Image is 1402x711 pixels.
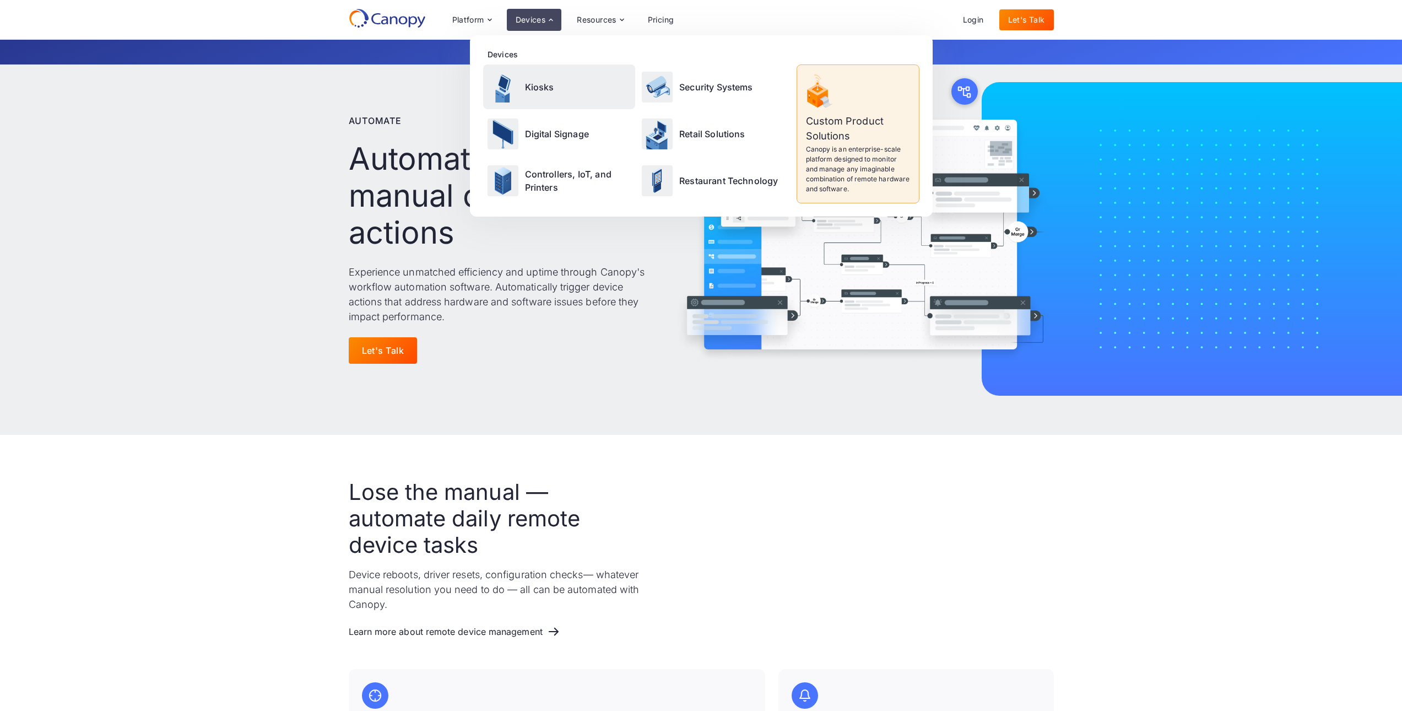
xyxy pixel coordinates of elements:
[443,9,500,31] div: Platform
[431,46,971,58] p: Get
[577,16,616,24] div: Resources
[797,64,919,203] a: Custom Product SolutionsCanopy is an enterprise-scale platform designed to monitor and manage any...
[806,144,910,194] p: Canopy is an enterprise-scale platform designed to monitor and manage any imaginable combination ...
[637,159,790,203] a: Restaurant Technology
[679,80,753,94] p: Security Systems
[525,80,554,94] p: Kiosks
[483,159,636,203] a: Controllers, IoT, and Printers
[679,127,745,141] p: Retail Solutions
[507,9,562,31] div: Devices
[525,168,631,194] p: Controllers, IoT, and Printers
[349,567,648,612] p: Device reboots, driver resets, configuration checks— whatever manual resolution you need to do — ...
[483,64,636,109] a: Kiosks
[349,114,402,127] p: Automate
[349,141,652,252] h1: Automate all your manual device actions
[637,111,790,156] a: Retail Solutions
[349,627,543,637] div: Learn more about remote device management
[806,114,910,143] p: Custom Product Solutions
[470,35,933,217] nav: Devices
[488,49,919,60] div: Devices
[349,479,648,558] h2: Lose the manual — automate daily remote device tasks
[349,265,652,324] p: Experience unmatched efficiency and uptime through Canopy's workflow automation software. Automat...
[349,621,560,643] a: Learn more about remote device management
[568,9,632,31] div: Resources
[525,127,589,141] p: Digital Signage
[679,174,778,187] p: Restaurant Technology
[637,64,790,109] a: Security Systems
[483,111,636,156] a: Digital Signage
[639,9,683,30] a: Pricing
[452,16,484,24] div: Platform
[999,9,1054,30] a: Let's Talk
[516,16,546,24] div: Devices
[954,9,993,30] a: Login
[349,337,418,364] a: Let's Talk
